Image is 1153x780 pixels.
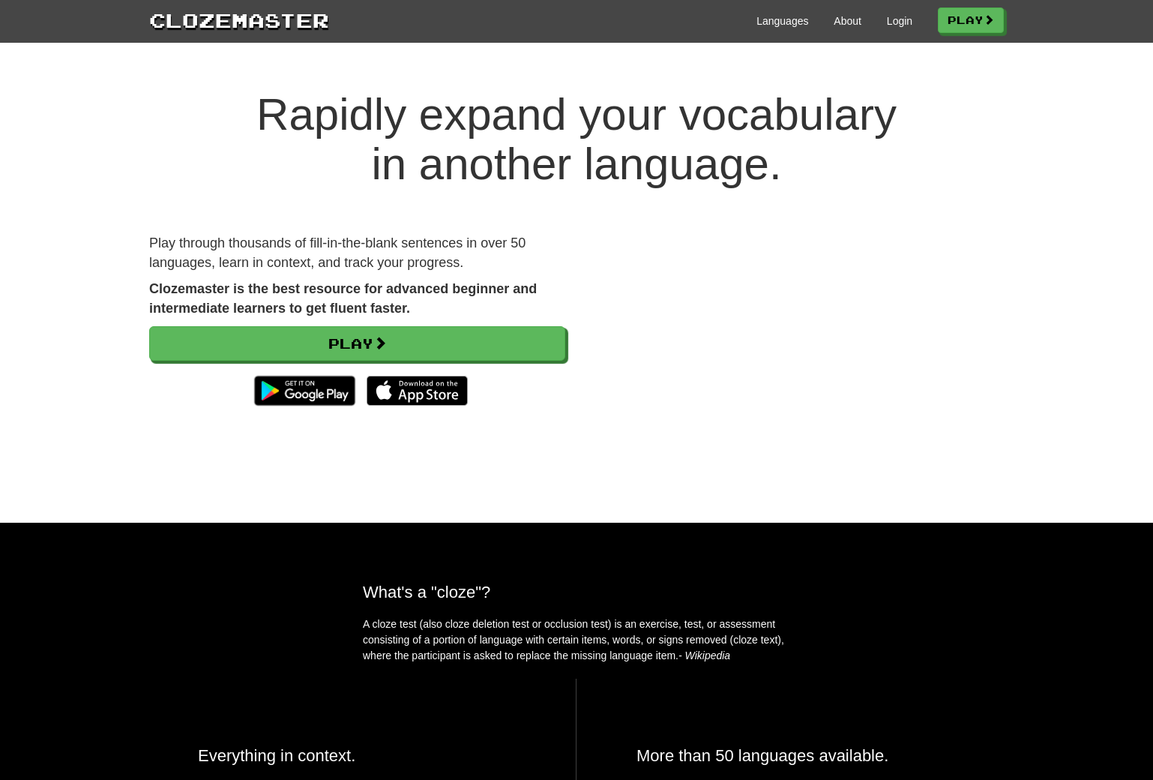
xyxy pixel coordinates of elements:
strong: Clozemaster is the best resource for advanced beginner and intermediate learners to get fluent fa... [149,281,537,316]
p: Play through thousands of fill-in-the-blank sentences in over 50 languages, learn in context, and... [149,234,565,272]
p: A cloze test (also cloze deletion test or occlusion test) is an exercise, test, or assessment con... [363,616,790,664]
img: Get it on Google Play [247,368,363,413]
img: Download_on_the_App_Store_Badge_US-UK_135x40-25178aeef6eb6b83b96f5f2d004eda3bffbb37122de64afbaef7... [367,376,468,406]
a: Languages [756,13,808,28]
a: Play [149,326,565,361]
a: Login [887,13,912,28]
a: Clozemaster [149,6,329,34]
h2: More than 50 languages available. [636,746,955,765]
em: - Wikipedia [678,649,730,661]
h2: Everything in context. [198,746,516,765]
a: About [834,13,861,28]
a: Play [938,7,1004,33]
h2: What's a "cloze"? [363,583,790,601]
